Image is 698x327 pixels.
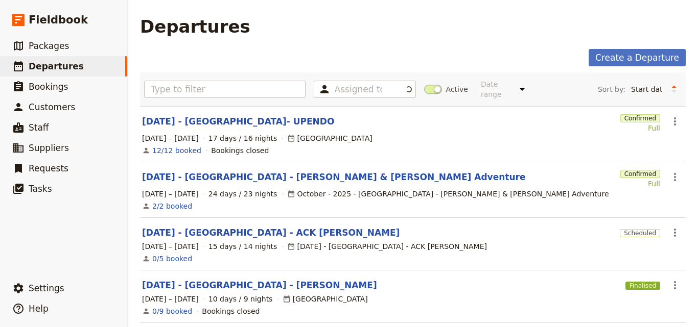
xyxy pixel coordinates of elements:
span: [DATE] – [DATE] [142,189,199,199]
span: Packages [29,41,69,51]
span: 24 days / 23 nights [208,189,277,199]
button: Actions [666,113,684,130]
span: Settings [29,283,64,293]
a: View the bookings for this departure [152,201,192,211]
div: Bookings closed [202,306,260,316]
select: Sort by: [626,82,666,97]
a: [DATE] - [GEOGRAPHIC_DATA] - [PERSON_NAME] [142,279,377,291]
a: [DATE] - [GEOGRAPHIC_DATA] - ACK [PERSON_NAME] [142,227,400,239]
span: Tasks [29,184,52,194]
span: Requests [29,163,68,173]
div: Bookings closed [211,145,269,156]
span: Confirmed [620,170,660,178]
a: View the bookings for this departure [152,254,192,264]
input: Assigned to [335,83,382,95]
div: October - 2025 - [GEOGRAPHIC_DATA] - [PERSON_NAME] & [PERSON_NAME] Adventure [287,189,609,199]
a: View the bookings for this departure [152,145,201,156]
span: Help [29,304,49,314]
div: [DATE] - [GEOGRAPHIC_DATA] - ACK [PERSON_NAME] [287,241,487,251]
span: 17 days / 16 nights [208,133,277,143]
span: [DATE] – [DATE] [142,294,199,304]
a: [DATE] - [GEOGRAPHIC_DATA]- UPENDO [142,115,334,128]
a: [DATE] - [GEOGRAPHIC_DATA] - [PERSON_NAME] & [PERSON_NAME] Adventure [142,171,525,183]
span: Suppliers [29,143,69,153]
span: Departures [29,61,84,71]
button: Actions [666,168,684,186]
span: Staff [29,122,49,133]
button: Actions [666,276,684,294]
h1: Departures [140,16,250,37]
a: Create a Departure [589,49,686,66]
span: Confirmed [620,114,660,122]
span: 10 days / 9 nights [208,294,273,304]
span: [DATE] – [DATE] [142,133,199,143]
div: Full [620,179,660,189]
span: Sort by: [598,84,625,94]
span: Active [446,84,468,94]
div: [GEOGRAPHIC_DATA] [283,294,368,304]
span: Bookings [29,82,68,92]
input: Type to filter [144,81,306,98]
div: Full [620,123,660,133]
button: Change sort direction [666,82,682,97]
span: [DATE] – [DATE] [142,241,199,251]
span: Fieldbook [29,12,88,28]
span: Customers [29,102,75,112]
button: Actions [666,224,684,241]
div: [GEOGRAPHIC_DATA] [287,133,373,143]
a: View the bookings for this departure [152,306,192,316]
span: Finalised [625,282,660,290]
span: 15 days / 14 nights [208,241,277,251]
span: Scheduled [620,229,660,237]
